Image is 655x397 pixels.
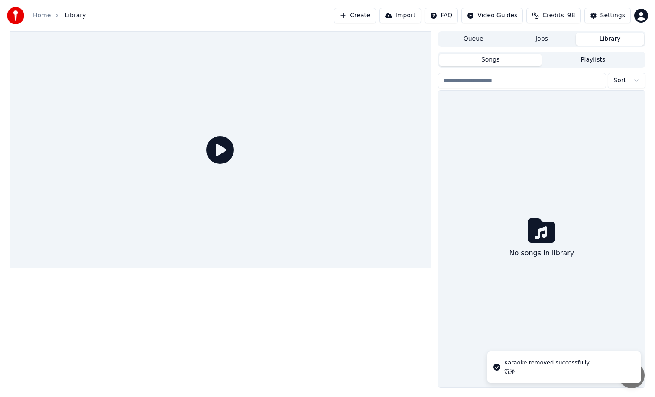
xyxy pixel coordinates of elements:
[439,54,542,66] button: Songs
[542,11,564,20] span: Credits
[576,33,644,46] button: Library
[334,8,376,23] button: Create
[526,8,580,23] button: Credits98
[504,368,590,376] div: 沉沦
[425,8,458,23] button: FAQ
[567,11,575,20] span: 98
[7,7,24,24] img: youka
[584,8,631,23] button: Settings
[33,11,86,20] nav: breadcrumb
[33,11,51,20] a: Home
[379,8,421,23] button: Import
[461,8,523,23] button: Video Guides
[504,358,590,367] div: Karaoke removed successfully
[542,54,644,66] button: Playlists
[613,76,626,85] span: Sort
[506,244,578,262] div: No songs in library
[439,33,508,46] button: Queue
[600,11,625,20] div: Settings
[65,11,86,20] span: Library
[508,33,576,46] button: Jobs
